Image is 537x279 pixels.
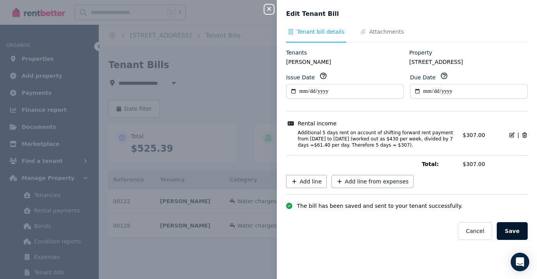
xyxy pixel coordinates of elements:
[511,253,529,271] div: Open Intercom Messenger
[286,58,405,66] legend: [PERSON_NAME]
[463,132,485,138] span: $307.00
[286,175,327,188] button: Add line
[497,222,528,240] button: Save
[345,178,409,185] span: Add line from expenses
[409,49,432,56] label: Property
[458,222,492,240] button: Cancel
[331,175,414,188] button: Add line from expenses
[286,49,307,56] label: Tenants
[286,9,339,19] span: Edit Tenant Bill
[298,120,336,127] span: Rental income
[300,178,322,185] span: Add line
[517,131,519,139] span: |
[286,74,315,81] label: Issue Date
[463,160,528,168] span: $307.00
[286,28,528,43] nav: Tabs
[297,202,463,210] span: The bill has been saved and sent to your tenant successfully.
[297,28,345,36] span: Tenant bill details
[422,160,458,168] span: Total:
[369,28,404,36] span: Attachments
[409,58,528,66] legend: [STREET_ADDRESS]
[410,74,436,81] label: Due Date
[288,130,458,148] span: Additional 5 days rent on account of shifting forward rent payment from [DATE] to [DATE] (worked ...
